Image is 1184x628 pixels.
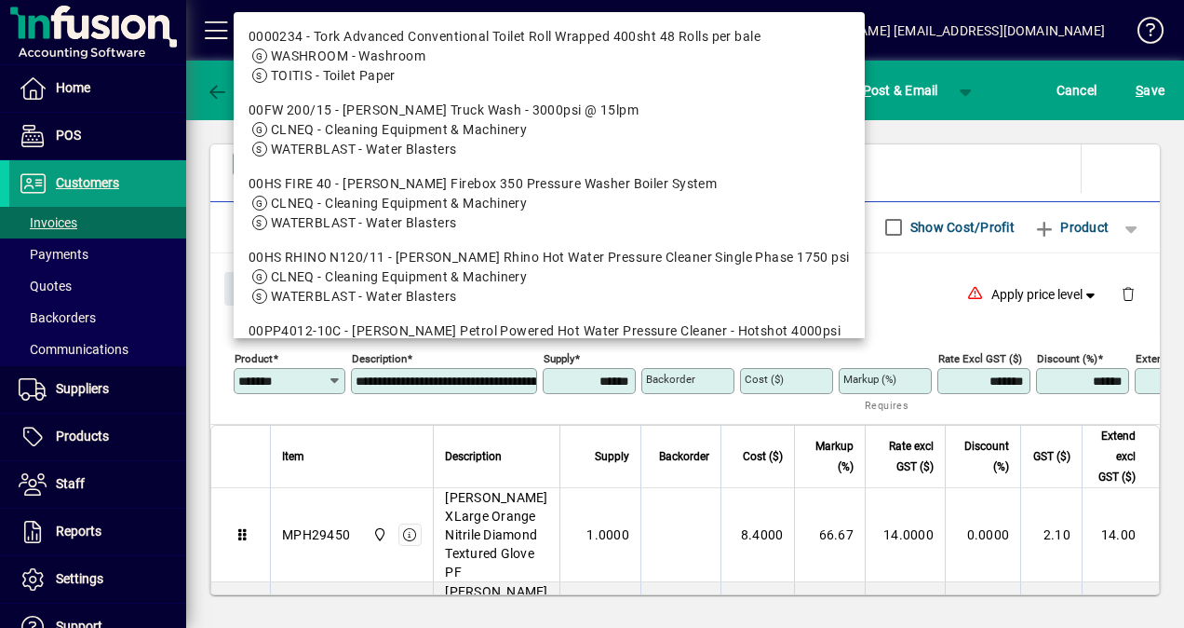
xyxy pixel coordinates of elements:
span: Cost ($) [743,446,783,467]
span: WATERBLAST - Water Blasters [271,142,457,157]
span: P [863,83,871,98]
span: Markup (%) [806,436,854,477]
mat-label: Product [235,351,273,364]
button: Product [1024,211,1118,244]
span: 1.0000 [586,526,629,544]
a: Reports [9,509,186,555]
div: 0000234 - Tork Advanced Conventional Toilet Roll Wrapped 400sht 48 Rolls per bale [249,27,850,47]
span: Home [56,80,90,95]
span: Suppliers [56,381,109,396]
a: Home [9,65,186,112]
label: Show Cost/Profit [907,218,1015,237]
app-page-header-button: Delete [1106,285,1150,302]
span: WASHROOM - Washroom [271,48,425,63]
button: Back [201,74,273,107]
button: Close [224,272,288,306]
span: Staff [56,476,85,491]
span: ost & Email [830,83,938,98]
span: GST ($) [1033,446,1070,467]
td: 2.10 [1020,488,1082,582]
span: Close [232,273,280,304]
td: 0.0000 [945,488,1020,582]
span: ave [1136,75,1164,105]
a: Suppliers [9,366,186,413]
td: 8.4000 [720,488,794,582]
mat-label: Discount (%) [1037,351,1097,364]
span: Description [445,446,502,467]
div: 00HS RHINO N120/11 - [PERSON_NAME] Rhino Hot Water Pressure Cleaner Single Phase 1750 psi [249,248,850,267]
span: Back [206,83,268,98]
div: 00HS FIRE 40 - [PERSON_NAME] Firebox 350 Pressure Washer Boiler System [249,174,850,194]
a: Settings [9,556,186,603]
a: Knowledge Base [1123,4,1161,64]
span: Product [1033,212,1109,242]
app-page-header-button: Back [186,74,289,107]
button: Post & Email [821,74,948,107]
span: Central [368,525,389,545]
a: Backorders [9,302,186,334]
span: Extend excl GST ($) [1094,426,1136,487]
mat-label: Backorder [646,373,695,386]
span: Supply [595,446,629,467]
td: 14.00 [1082,488,1159,582]
span: Invoices [19,215,77,230]
a: POS [9,113,186,159]
span: Backorder [659,446,709,467]
div: Product [210,253,1160,321]
span: [PERSON_NAME] XLarge Orange Nitrile Diamond Textured Glove PF [445,488,547,581]
span: S [1136,83,1143,98]
span: Rate excl GST ($) [877,436,934,477]
button: Cancel [1052,74,1102,107]
span: Apply price level [991,285,1099,305]
span: CLNEQ - Cleaning Equipment & Machinery [271,269,528,284]
span: Backorders [19,310,96,325]
div: [PERSON_NAME] [EMAIL_ADDRESS][DOMAIN_NAME] [789,16,1105,46]
span: Cancel [1056,75,1097,105]
span: Discount (%) [957,436,1009,477]
mat-label: Markup (%) [843,373,896,386]
span: POS [56,128,81,143]
span: Settings [56,571,103,586]
span: WATERBLAST - Water Blasters [271,215,457,230]
span: Payments [19,247,88,262]
mat-label: Description [352,351,407,364]
span: Products [56,429,109,444]
span: CLNEQ - Cleaning Equipment & Machinery [271,122,528,137]
mat-option: 00HS RHINO N120/11 - Kerrick Rhino Hot Water Pressure Cleaner Single Phase 1750 psi [234,240,865,314]
a: Communications [9,334,186,365]
span: Customers [56,175,119,190]
mat-label: Rate excl GST ($) [938,351,1022,364]
mat-option: 00PP4012-10C - Kerrick Petrol Powered Hot Water Pressure Cleaner - Hotshot 4000psi [234,314,865,388]
div: 00FW 200/15 - [PERSON_NAME] Truck Wash - 3000psi @ 15lpm [249,101,850,120]
div: 00PP4012-10C - [PERSON_NAME] Petrol Powered Hot Water Pressure Cleaner - Hotshot 4000psi [249,321,850,341]
a: Products [9,414,186,460]
td: 66.67 [794,488,865,582]
div: 14.0000 [877,526,934,544]
mat-hint: Requires cost [865,394,917,434]
span: Communications [19,342,128,357]
span: CLNEQ - Cleaning Equipment & Machinery [271,196,528,211]
button: Delete [1106,272,1150,317]
mat-label: Supply [544,351,574,364]
button: Save [1131,74,1169,107]
span: WATERBLAST - Water Blasters [271,289,457,304]
button: Apply price level [984,278,1107,311]
mat-option: 00HS FIRE 40 - Kerrick Firebox 350 Pressure Washer Boiler System [234,167,865,240]
a: Payments [9,239,186,270]
span: TOITIS - Toilet Paper [271,68,396,83]
span: Reports [56,524,101,539]
a: Quotes [9,270,186,302]
mat-option: 00FW 200/15 - Kerrick Truck Wash - 3000psi @ 15lpm [234,93,865,167]
div: MPH29450 [282,526,350,544]
a: Invoices [9,207,186,239]
a: Staff [9,461,186,508]
span: Quotes [19,279,72,294]
mat-label: Cost ($) [745,373,784,386]
mat-option: 0000234 - Tork Advanced Conventional Toilet Roll Wrapped 400sht 48 Rolls per bale [234,20,865,93]
span: Item [282,446,304,467]
app-page-header-button: Close [220,279,292,295]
